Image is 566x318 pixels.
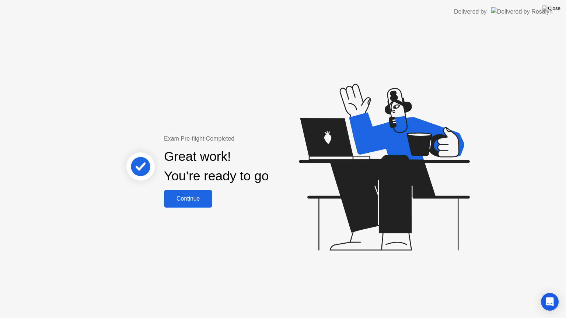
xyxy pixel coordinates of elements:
[166,195,210,202] div: Continue
[164,147,269,186] div: Great work! You’re ready to go
[164,134,316,143] div: Exam Pre-flight Completed
[542,6,560,11] img: Close
[541,293,559,311] div: Open Intercom Messenger
[164,190,212,208] button: Continue
[454,7,487,16] div: Delivered by
[491,7,553,16] img: Delivered by Rosalyn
